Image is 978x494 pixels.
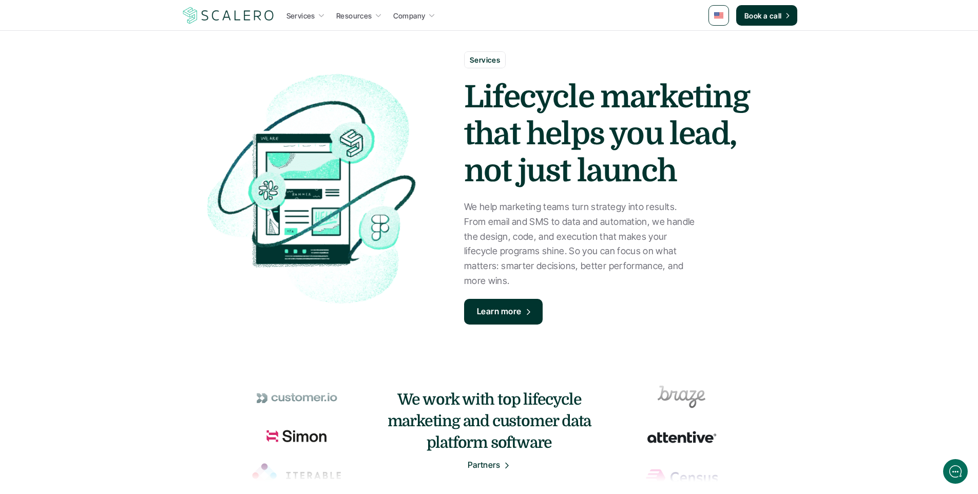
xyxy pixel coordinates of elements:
p: Services [470,54,500,65]
p: We help marketing teams turn strategy into results. From email and SMS to data and automation, we... [464,200,695,289]
p: Company [393,10,426,21]
strong: Lifecycle marketing that helps you lead, not just launch [464,80,756,188]
p: Services [286,10,315,21]
p: Resources [336,10,372,21]
p: Learn more [477,305,522,318]
span: New conversation [66,142,123,150]
p: Book a call [744,10,782,21]
h1: Hi! Welcome to [GEOGRAPHIC_DATA]. [15,50,190,66]
h2: Let us know if we can help with lifecycle marketing. [15,68,190,118]
img: Scalero company logotype [181,6,276,25]
a: Partners [467,459,511,472]
h4: We work with top lifecycle marketing and customer data platform software [387,389,592,453]
a: Learn more [464,299,543,325]
img: Lifecycle marketing illustration [186,65,428,311]
span: We run on Gist [86,359,130,366]
a: Book a call [736,5,797,26]
button: New conversation [16,136,189,157]
p: Partners [467,459,500,472]
iframe: gist-messenger-bubble-iframe [943,459,968,484]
